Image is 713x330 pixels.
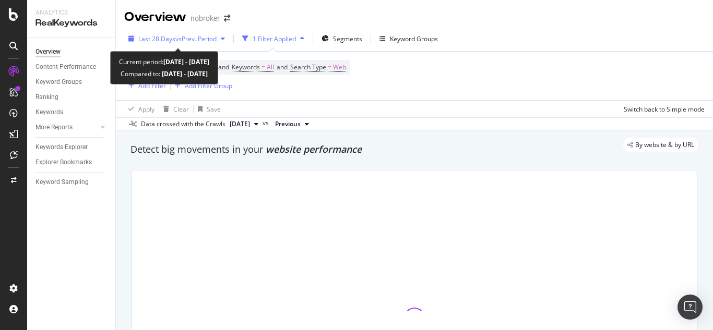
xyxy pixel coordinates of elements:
[185,81,232,90] div: Add Filter Group
[159,101,189,117] button: Clear
[194,101,221,117] button: Save
[124,79,166,92] button: Add Filter
[35,77,82,88] div: Keyword Groups
[121,68,208,80] div: Compared to:
[35,157,92,168] div: Explorer Bookmarks
[35,142,108,153] a: Keywords Explorer
[35,142,88,153] div: Keywords Explorer
[138,34,175,43] span: Last 28 Days
[173,105,189,114] div: Clear
[35,107,63,118] div: Keywords
[35,8,107,17] div: Analytics
[35,46,108,57] a: Overview
[624,105,705,114] div: Switch back to Simple mode
[635,142,694,148] span: By website & by URL
[317,30,366,47] button: Segments
[35,177,89,188] div: Keyword Sampling
[333,60,346,75] span: Web
[390,34,438,43] div: Keyword Groups
[375,30,442,47] button: Keyword Groups
[35,157,108,168] a: Explorer Bookmarks
[124,8,186,26] div: Overview
[35,46,61,57] div: Overview
[207,105,221,114] div: Save
[230,119,250,129] span: 2025 Sep. 1st
[35,122,73,133] div: More Reports
[328,63,331,71] span: =
[163,57,209,66] b: [DATE] - [DATE]
[271,118,313,130] button: Previous
[620,101,705,117] button: Switch back to Simple mode
[678,295,703,320] div: Open Intercom Messenger
[290,63,326,71] span: Search Type
[35,107,108,118] a: Keywords
[224,15,230,22] div: arrow-right-arrow-left
[275,119,301,129] span: Previous
[175,34,217,43] span: vs Prev. Period
[263,118,271,128] span: vs
[35,92,58,103] div: Ranking
[35,177,108,188] a: Keyword Sampling
[623,138,698,152] div: legacy label
[333,34,362,43] span: Segments
[267,60,274,75] span: All
[262,63,265,71] span: =
[35,77,108,88] a: Keyword Groups
[35,17,107,29] div: RealKeywords
[35,92,108,103] a: Ranking
[253,34,296,43] div: 1 Filter Applied
[238,30,308,47] button: 1 Filter Applied
[35,122,98,133] a: More Reports
[277,63,288,71] span: and
[138,105,155,114] div: Apply
[218,63,229,71] span: and
[35,62,108,72] a: Content Performance
[119,56,209,68] div: Current period:
[124,30,229,47] button: Last 28 DaysvsPrev. Period
[171,79,232,92] button: Add Filter Group
[35,62,96,72] div: Content Performance
[124,101,155,117] button: Apply
[232,63,260,71] span: Keywords
[141,119,225,129] div: Data crossed with the Crawls
[225,118,263,130] button: [DATE]
[138,81,166,90] div: Add Filter
[160,69,208,78] b: [DATE] - [DATE]
[191,13,220,23] div: nobroker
